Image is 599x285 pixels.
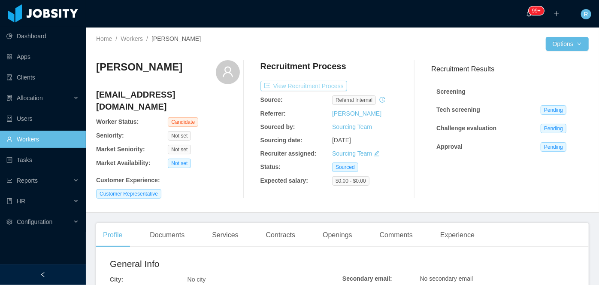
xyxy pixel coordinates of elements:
b: Referrer: [260,110,286,117]
span: Pending [541,124,566,133]
i: icon: edit [374,150,380,156]
span: R [584,9,588,19]
b: Seniority: [96,132,124,139]
b: Customer Experience : [96,177,160,184]
b: Secondary email: [342,275,392,282]
a: Sourcing Team [332,150,372,157]
div: Openings [316,223,359,247]
div: Profile [96,223,129,247]
span: No secondary email [420,275,473,282]
span: Allocation [17,95,43,101]
b: Market Seniority: [96,146,145,153]
h4: Recruitment Process [260,60,346,72]
span: Configuration [17,218,52,225]
div: Experience [433,223,481,247]
a: Sourcing Team [332,123,372,130]
span: Pending [541,142,566,152]
span: Candidate [168,117,198,127]
a: Workers [121,35,143,42]
h3: [PERSON_NAME] [96,60,182,74]
div: Services [205,223,245,247]
button: Optionsicon: down [546,37,589,51]
span: [DATE] [332,137,351,144]
i: icon: line-chart [6,178,12,184]
span: Reports [17,177,38,184]
h2: General Info [110,257,342,271]
a: [PERSON_NAME] [332,110,381,117]
a: icon: appstoreApps [6,48,79,65]
i: icon: history [379,97,385,103]
button: icon: exportView Recruitment Process [260,81,347,91]
b: Recruiter assigned: [260,150,317,157]
i: icon: setting [6,219,12,225]
div: Comments [373,223,420,247]
i: icon: plus [554,11,560,17]
span: HR [17,198,25,205]
a: icon: robotUsers [6,110,79,127]
i: icon: book [6,198,12,204]
sup: 245 [529,6,544,15]
h4: [EMAIL_ADDRESS][DOMAIN_NAME] [96,89,240,113]
strong: Challenge evaluation [436,125,496,132]
span: Sourced [332,162,358,172]
a: icon: pie-chartDashboard [6,28,79,45]
a: icon: exportView Recruitment Process [260,83,347,89]
span: / [115,35,117,42]
b: Sourced by: [260,123,295,130]
span: / [146,35,148,42]
span: Not set [168,131,191,141]
div: Contracts [259,223,302,247]
a: icon: profileTasks [6,151,79,169]
a: icon: auditClients [6,69,79,86]
span: No city [188,276,206,283]
i: icon: bell [526,11,532,17]
strong: Screening [436,88,466,95]
strong: Approval [436,143,463,150]
i: icon: user [222,66,234,78]
h3: Recruitment Results [431,64,589,74]
span: $0.00 - $0.00 [332,176,369,186]
a: Home [96,35,112,42]
i: icon: solution [6,95,12,101]
div: Documents [143,223,191,247]
span: Pending [541,105,566,115]
span: Referral internal [332,95,376,105]
b: Source: [260,96,283,103]
b: Market Availability: [96,159,151,166]
b: Status: [260,163,281,170]
b: Worker Status: [96,118,139,125]
a: icon: userWorkers [6,131,79,148]
b: City: [110,276,123,283]
span: [PERSON_NAME] [151,35,201,42]
b: Sourcing date: [260,137,303,144]
span: Not set [168,159,191,168]
span: Customer Representative [96,189,161,199]
b: Expected salary: [260,177,308,184]
strong: Tech screening [436,106,480,113]
span: Not set [168,145,191,154]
